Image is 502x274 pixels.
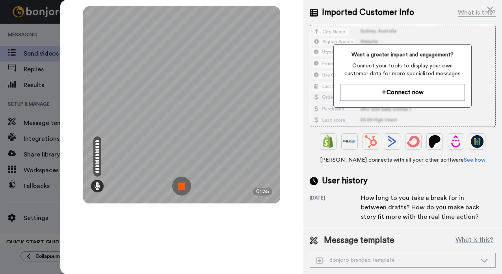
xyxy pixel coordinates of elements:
[343,135,356,148] img: Ontraport
[322,135,335,148] img: Shopify
[340,62,465,78] span: Connect your tools to display your own customer data for more specialized messages
[361,193,487,222] div: How long to you take a break for in between drafts? How do you make back story fit more with the ...
[322,175,368,187] span: User history
[386,135,398,148] img: ActiveCampaign
[253,188,272,196] div: 01:35
[310,156,496,164] span: [PERSON_NAME] connects with all your other software
[450,135,462,148] img: Drip
[340,84,465,101] button: Connect now
[172,177,191,196] img: ic_record_stop.svg
[428,135,441,148] img: Patreon
[364,135,377,148] img: Hubspot
[316,256,476,264] div: Bonjoro branded template
[310,195,361,222] div: [DATE]
[471,135,483,148] img: GoHighLevel
[316,257,323,264] img: demo-template.svg
[324,235,394,246] span: Message template
[407,135,420,148] img: ConvertKit
[340,51,465,59] span: Want a greater impact and engagement?
[464,157,485,163] a: See how
[453,235,496,246] button: What is this?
